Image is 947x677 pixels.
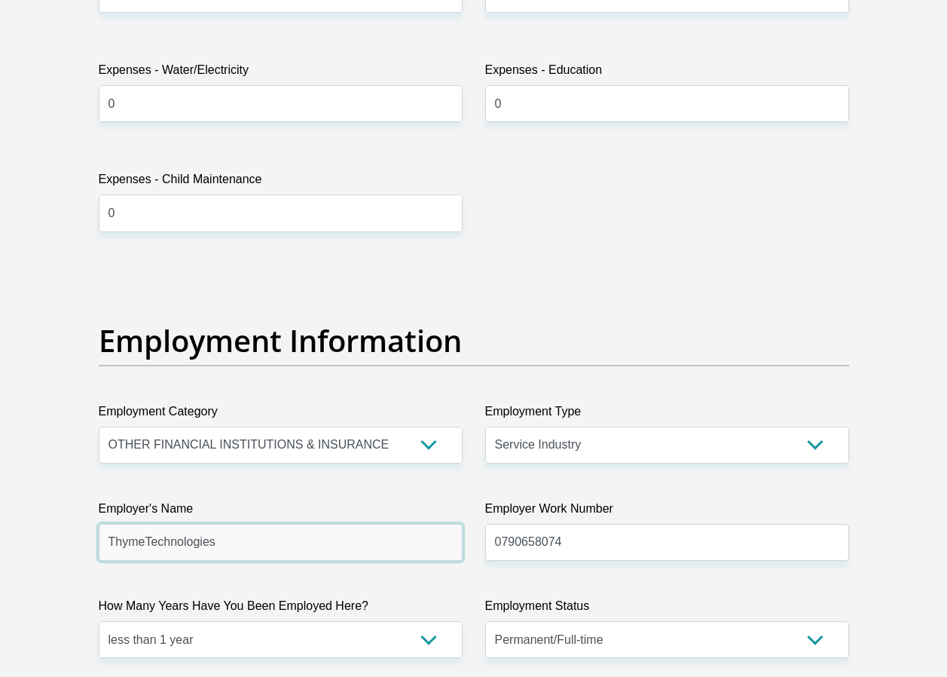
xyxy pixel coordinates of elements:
[99,597,463,621] label: How Many Years Have You Been Employed Here?
[485,85,849,122] input: Expenses - Education
[99,403,463,427] label: Employment Category
[485,597,849,621] label: Employment Status
[99,170,463,195] label: Expenses - Child Maintenance
[99,85,463,122] input: Expenses - Water/Electricity
[99,195,463,231] input: Expenses - Child Maintenance
[99,61,463,85] label: Expenses - Water/Electricity
[485,524,849,561] input: Employer Work Number
[485,500,849,524] label: Employer Work Number
[485,403,849,427] label: Employment Type
[99,500,463,524] label: Employer's Name
[99,524,463,561] input: Employer's Name
[485,61,849,85] label: Expenses - Education
[99,323,849,359] h2: Employment Information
